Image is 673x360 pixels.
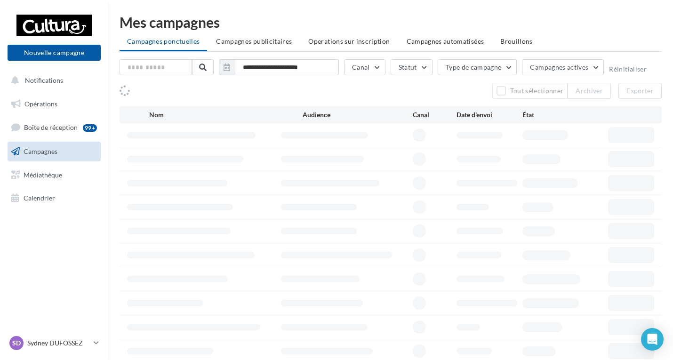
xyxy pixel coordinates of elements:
span: SD [12,338,21,348]
button: Nouvelle campagne [8,45,101,61]
a: Opérations [6,94,103,114]
span: Brouillons [500,37,533,45]
a: Campagnes [6,142,103,161]
button: Campagnes actives [522,59,604,75]
button: Tout sélectionner [492,83,568,99]
button: Exporter [618,83,662,99]
a: Calendrier [6,188,103,208]
span: Opérations [24,100,57,108]
span: Campagnes publicitaires [216,37,292,45]
div: État [522,110,588,120]
span: Campagnes automatisées [407,37,484,45]
a: SD Sydney DUFOSSEZ [8,334,101,352]
div: Open Intercom Messenger [641,328,664,351]
p: Sydney DUFOSSEZ [27,338,90,348]
span: Notifications [25,76,63,84]
div: Mes campagnes [120,15,662,29]
div: Audience [303,110,412,120]
button: Archiver [568,83,611,99]
span: Médiathèque [24,170,62,178]
a: Médiathèque [6,165,103,185]
span: Operations sur inscription [308,37,390,45]
span: Boîte de réception [24,123,78,131]
div: Date d'envoi [457,110,522,120]
button: Notifications [6,71,99,90]
div: Nom [149,110,303,120]
span: Campagnes actives [530,63,588,71]
a: Boîte de réception99+ [6,117,103,137]
span: Calendrier [24,194,55,202]
button: Réinitialiser [609,65,647,73]
button: Type de campagne [438,59,517,75]
span: Campagnes [24,147,57,155]
button: Canal [344,59,385,75]
button: Statut [391,59,433,75]
div: 99+ [83,124,97,132]
div: Canal [413,110,457,120]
